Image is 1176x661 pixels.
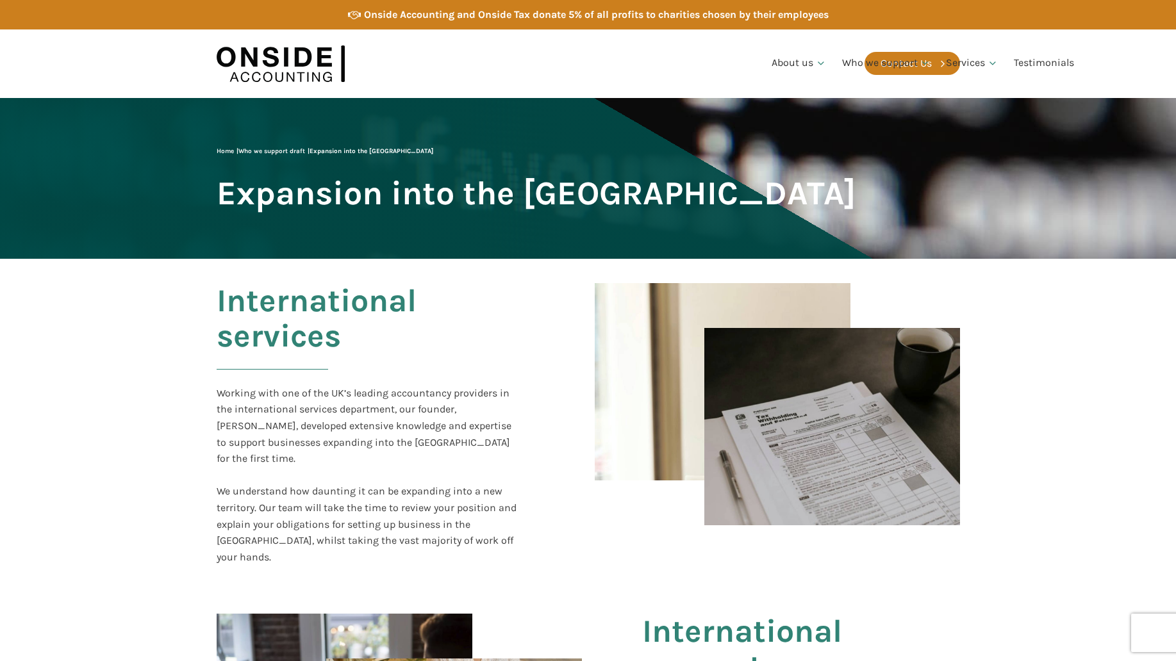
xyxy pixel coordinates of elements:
[238,147,305,155] a: Who we support draft
[1006,42,1082,85] a: Testimonials
[217,147,234,155] a: Home
[217,483,520,565] div: We understand how daunting it can be expanding into a new territory. Our team will take the time ...
[217,385,520,467] div: Working with one of the UK’s leading accountancy providers in the international services departme...
[217,147,433,155] span: | |
[217,175,856,211] span: Expansion into the [GEOGRAPHIC_DATA]
[834,42,938,85] a: Who we support
[310,147,433,155] span: Expansion into the [GEOGRAPHIC_DATA]
[364,6,829,23] div: Onside Accounting and Onside Tax donate 5% of all profits to charities chosen by their employees
[217,39,345,88] img: Onside Accounting
[217,283,520,385] h2: International services
[938,42,1006,85] a: Services
[763,42,834,85] a: About us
